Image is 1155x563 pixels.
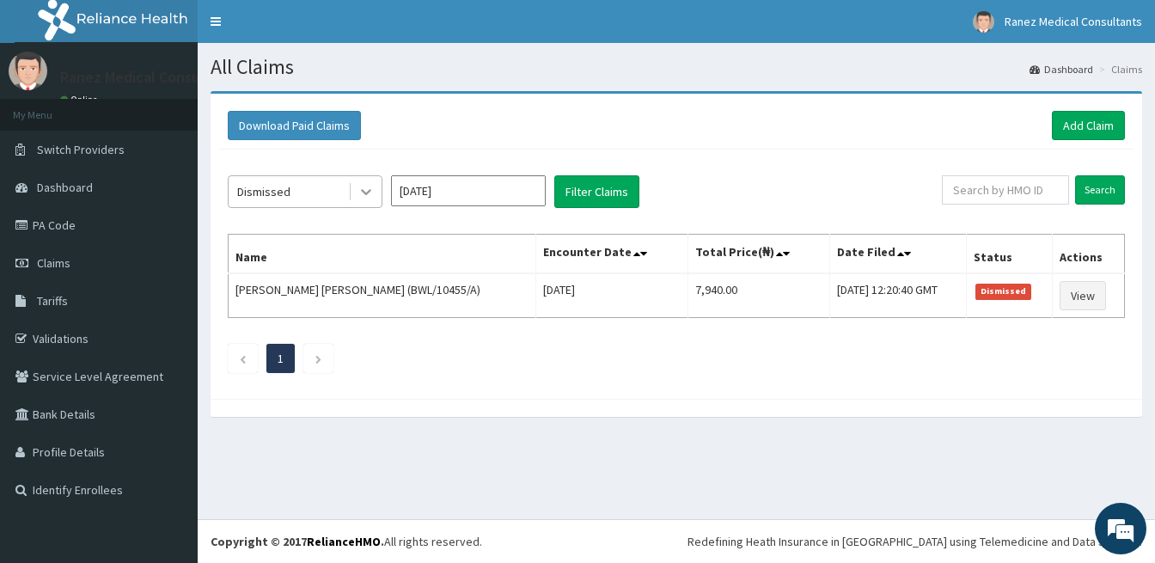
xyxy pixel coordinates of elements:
[554,175,639,208] button: Filter Claims
[535,273,688,318] td: [DATE]
[229,235,536,274] th: Name
[942,175,1069,205] input: Search by HMO ID
[1060,281,1106,310] a: View
[239,351,247,366] a: Previous page
[1030,62,1093,76] a: Dashboard
[60,70,241,85] p: Ranez Medical Consultants
[687,533,1142,550] div: Redefining Heath Insurance in [GEOGRAPHIC_DATA] using Telemedicine and Data Science!
[37,142,125,157] span: Switch Providers
[100,171,237,345] span: We're online!
[198,519,1155,563] footer: All rights reserved.
[32,86,70,129] img: d_794563401_company_1708531726252_794563401
[688,273,830,318] td: 7,940.00
[229,273,536,318] td: [PERSON_NAME] [PERSON_NAME] (BWL/10455/A)
[829,273,966,318] td: [DATE] 12:20:40 GMT
[1052,111,1125,140] a: Add Claim
[9,52,47,90] img: User Image
[966,235,1052,274] th: Status
[278,351,284,366] a: Page 1 is your current page
[211,56,1142,78] h1: All Claims
[307,534,381,549] a: RelianceHMO
[315,351,322,366] a: Next page
[535,235,688,274] th: Encounter Date
[1095,62,1142,76] li: Claims
[829,235,966,274] th: Date Filed
[60,94,101,106] a: Online
[688,235,830,274] th: Total Price(₦)
[282,9,323,50] div: Minimize live chat window
[37,180,93,195] span: Dashboard
[975,284,1032,299] span: Dismissed
[973,11,994,33] img: User Image
[89,96,289,119] div: Chat with us now
[37,255,70,271] span: Claims
[1075,175,1125,205] input: Search
[391,175,546,206] input: Select Month and Year
[237,183,290,200] div: Dismissed
[1052,235,1124,274] th: Actions
[228,111,361,140] button: Download Paid Claims
[9,378,327,438] textarea: Type your message and hit 'Enter'
[211,534,384,549] strong: Copyright © 2017 .
[37,293,68,309] span: Tariffs
[1005,14,1142,29] span: Ranez Medical Consultants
